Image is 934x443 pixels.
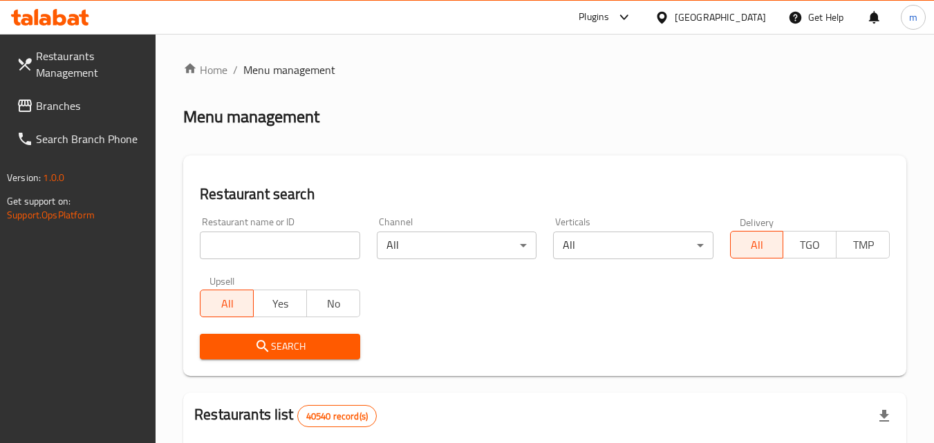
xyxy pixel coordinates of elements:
input: Search for restaurant name or ID.. [200,232,359,259]
span: Yes [259,294,301,314]
span: No [312,294,355,314]
a: Home [183,62,227,78]
label: Delivery [740,217,774,227]
a: Support.OpsPlatform [7,206,95,224]
span: Search [211,338,348,355]
h2: Restaurant search [200,184,890,205]
label: Upsell [209,276,235,285]
li: / [233,62,238,78]
div: All [553,232,713,259]
span: Search Branch Phone [36,131,145,147]
button: Yes [253,290,307,317]
div: All [377,232,536,259]
button: TMP [836,231,890,258]
a: Branches [6,89,156,122]
button: TGO [783,231,837,258]
span: Get support on: [7,192,71,210]
a: Search Branch Phone [6,122,156,155]
span: Restaurants Management [36,48,145,81]
button: Search [200,334,359,359]
a: Restaurants Management [6,39,156,89]
nav: breadcrumb [183,62,906,78]
span: All [736,235,778,255]
div: [GEOGRAPHIC_DATA] [675,10,766,25]
span: 1.0.0 [43,169,64,187]
div: Export file [868,399,901,433]
span: 40540 record(s) [298,410,376,423]
div: Plugins [579,9,609,26]
span: m [909,10,917,25]
h2: Menu management [183,106,319,128]
span: Branches [36,97,145,114]
span: All [206,294,248,314]
span: TMP [842,235,884,255]
button: All [730,231,784,258]
span: Version: [7,169,41,187]
span: TGO [789,235,831,255]
span: Menu management [243,62,335,78]
div: Total records count [297,405,377,427]
button: All [200,290,254,317]
button: No [306,290,360,317]
h2: Restaurants list [194,404,377,427]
